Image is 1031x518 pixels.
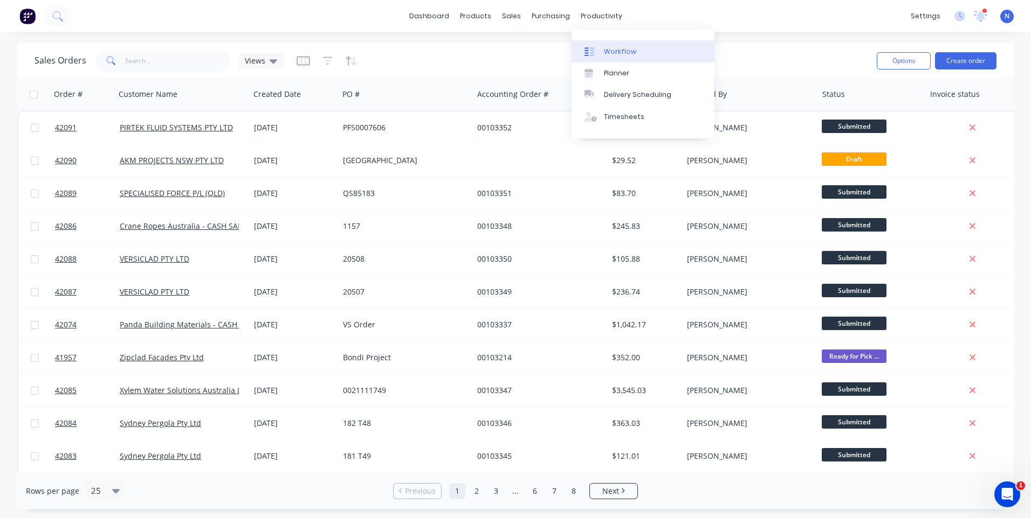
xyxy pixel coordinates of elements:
[120,286,189,297] a: VERSICLAD PTY LTD
[822,185,886,199] span: Submitted
[822,317,886,330] span: Submitted
[602,486,619,496] span: Next
[343,385,463,396] div: 0021111749
[477,254,597,264] div: 00103350
[477,221,597,232] div: 00103348
[572,62,714,84] a: Planner
[404,8,455,24] a: dashboard
[55,188,77,199] span: 42089
[612,286,675,297] div: $236.74
[507,483,524,499] a: Jump forward
[254,122,334,133] div: [DATE]
[477,319,597,330] div: 00103337
[254,418,334,429] div: [DATE]
[822,218,886,232] span: Submitted
[394,486,441,496] a: Previous page
[612,221,675,232] div: $245.83
[120,418,201,428] a: Sydney Pergola Pty Ltd
[449,483,465,499] a: Page 1 is your current page
[55,341,120,374] a: 41957
[55,243,120,275] a: 42088
[245,55,265,66] span: Views
[687,221,807,232] div: [PERSON_NAME]
[254,385,334,396] div: [DATE]
[612,254,675,264] div: $105.88
[477,89,548,100] div: Accounting Order #
[822,89,845,100] div: Status
[822,415,886,429] span: Submitted
[343,286,463,297] div: 20507
[822,152,886,166] span: Draft
[612,188,675,199] div: $83.70
[687,451,807,461] div: [PERSON_NAME]
[254,221,334,232] div: [DATE]
[119,89,177,100] div: Customer Name
[687,254,807,264] div: [PERSON_NAME]
[54,89,83,100] div: Order #
[935,52,996,69] button: Create order
[687,352,807,363] div: [PERSON_NAME]
[343,319,463,330] div: VS Order
[343,155,463,166] div: [GEOGRAPHIC_DATA]
[55,352,77,363] span: 41957
[55,451,77,461] span: 42083
[822,382,886,396] span: Submitted
[120,319,257,330] a: Panda Building Materials - CASH SALE
[905,8,946,24] div: settings
[55,155,77,166] span: 42090
[55,177,120,209] a: 42089
[254,188,334,199] div: [DATE]
[125,50,230,72] input: Search...
[1016,481,1025,490] span: 1
[343,352,463,363] div: Bondi Project
[687,418,807,429] div: [PERSON_NAME]
[822,448,886,461] span: Submitted
[612,418,675,429] div: $363.03
[55,319,77,330] span: 42074
[254,155,334,166] div: [DATE]
[253,89,301,100] div: Created Date
[35,55,86,66] h1: Sales Orders
[572,40,714,62] a: Workflow
[254,352,334,363] div: [DATE]
[822,284,886,297] span: Submitted
[55,254,77,264] span: 42088
[120,352,204,362] a: Zipclad Facades Pty Ltd
[343,254,463,264] div: 20508
[343,221,463,232] div: 1157
[343,188,463,199] div: QS85183
[405,486,436,496] span: Previous
[55,440,120,472] a: 42083
[1005,11,1009,21] span: N
[120,385,249,395] a: Xylem Water Solutions Australia Ltd
[455,8,497,24] div: products
[612,155,675,166] div: $29.52
[55,407,120,439] a: 42084
[254,319,334,330] div: [DATE]
[877,52,931,69] button: Options
[55,309,120,341] a: 42074
[120,221,246,231] a: Crane Ropes Australia - CASH SALE
[120,451,201,461] a: Sydney Pergola Pty Ltd
[55,210,120,242] a: 42086
[55,276,120,308] a: 42087
[343,122,463,133] div: PFS0007606
[687,319,807,330] div: [PERSON_NAME]
[26,486,79,496] span: Rows per page
[566,483,582,499] a: Page 8
[572,106,714,128] a: Timesheets
[254,254,334,264] div: [DATE]
[590,486,637,496] a: Next page
[572,84,714,106] a: Delivery Scheduling
[822,349,886,363] span: Ready for Pick ...
[687,155,807,166] div: [PERSON_NAME]
[604,68,629,78] div: Planner
[477,188,597,199] div: 00103351
[477,286,597,297] div: 00103349
[575,8,628,24] div: productivity
[612,352,675,363] div: $352.00
[55,286,77,297] span: 42087
[477,451,597,461] div: 00103345
[488,483,504,499] a: Page 3
[994,481,1020,507] iframe: Intercom live chat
